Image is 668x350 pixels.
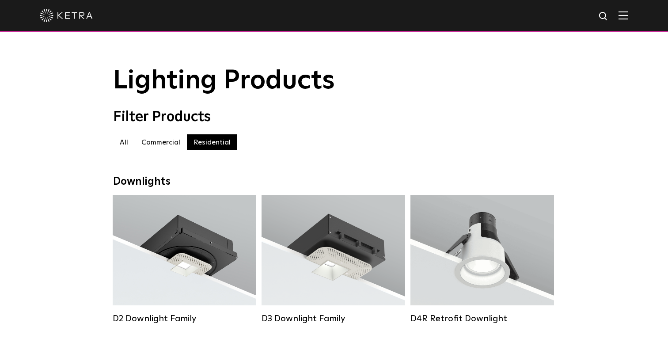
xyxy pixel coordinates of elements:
img: search icon [598,11,609,22]
div: Filter Products [113,109,555,126]
img: ketra-logo-2019-white [40,9,93,22]
label: Residential [187,134,237,150]
label: All [113,134,135,150]
div: Downlights [113,175,555,188]
div: D3 Downlight Family [262,313,405,324]
a: D2 Downlight Family Lumen Output:1200Colors:White / Black / Gloss Black / Silver / Bronze / Silve... [113,195,256,323]
div: D4R Retrofit Downlight [410,313,554,324]
a: D4R Retrofit Downlight Lumen Output:800Colors:White / BlackBeam Angles:15° / 25° / 40° / 60°Watta... [410,195,554,323]
div: D2 Downlight Family [113,313,256,324]
span: Lighting Products [113,68,335,94]
label: Commercial [135,134,187,150]
img: Hamburger%20Nav.svg [619,11,628,19]
a: D3 Downlight Family Lumen Output:700 / 900 / 1100Colors:White / Black / Silver / Bronze / Paintab... [262,195,405,323]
